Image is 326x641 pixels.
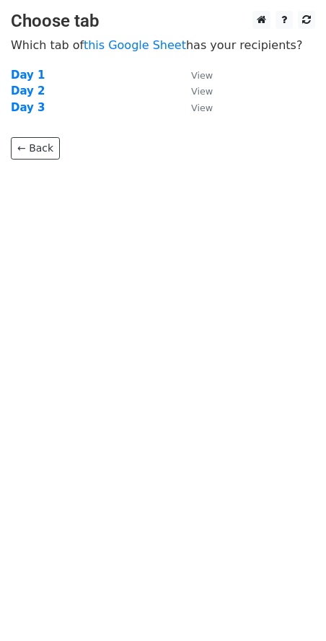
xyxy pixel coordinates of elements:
h3: Choose tab [11,11,315,32]
a: Day 2 [11,84,45,97]
p: Which tab of has your recipients? [11,38,315,53]
small: View [191,103,213,113]
small: View [191,86,213,97]
a: ← Back [11,137,60,160]
a: Day 3 [11,101,45,114]
a: this Google Sheet [84,38,186,52]
small: View [191,70,213,81]
a: View [177,101,213,114]
a: Day 1 [11,69,45,82]
a: View [177,84,213,97]
a: View [177,69,213,82]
